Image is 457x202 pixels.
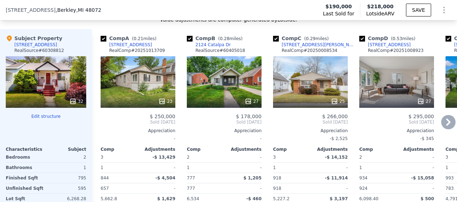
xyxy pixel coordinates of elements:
div: Bedrooms [6,152,45,162]
a: [STREET_ADDRESS] [359,42,411,48]
div: RealSource # 60308812 [14,48,64,53]
div: Comp A [101,35,159,42]
div: 1 [187,163,223,173]
span: $ 500 [420,196,434,201]
span: ( miles) [301,36,332,41]
div: Comp B [187,35,245,42]
span: $190,000 [326,3,352,10]
div: - [226,152,262,162]
div: [STREET_ADDRESS] [109,42,152,48]
span: 3 [273,155,276,160]
span: ( miles) [215,36,245,41]
div: 23 [158,98,172,105]
div: 32 [69,98,83,105]
div: 1 [101,163,137,173]
div: 595 [47,183,86,193]
span: Last Sold for [323,10,355,17]
span: ( miles) [129,36,159,41]
div: - [101,134,175,144]
span: -$ 13,429 [152,155,175,160]
div: 2124 Catalpa Dr [195,42,231,48]
div: - [226,163,262,173]
div: - [312,183,348,193]
div: 27 [417,98,431,105]
div: Comp D [359,35,418,42]
div: - [398,152,434,162]
button: Edit structure [6,114,86,119]
span: -$ 2,525 [330,136,348,141]
span: [STREET_ADDRESS] [6,6,56,14]
div: 1 [47,163,86,173]
span: Sold [DATE] [101,119,175,125]
div: - [187,134,262,144]
span: Sold [DATE] [273,119,348,125]
button: Show Options [437,3,451,17]
span: -$ 460 [246,196,262,201]
span: 0.21 [134,36,143,41]
span: 924 [359,186,368,191]
div: RealSource # 60405018 [195,48,245,53]
div: Comp [187,146,224,152]
span: 0.28 [220,36,230,41]
div: 27 [245,98,259,105]
div: Adjustments [138,146,175,152]
span: 0.53 [393,36,402,41]
span: -$ 14,152 [325,155,348,160]
span: $ 250,000 [150,114,175,119]
div: Appreciation [273,128,348,134]
span: 934 [359,175,368,181]
div: Subject [46,146,86,152]
div: Finished Sqft [6,173,45,183]
span: -$ 4,504 [156,175,175,181]
span: Sold [DATE] [359,119,434,125]
a: 2124 Catalpa Dr [187,42,231,48]
div: - [312,163,348,173]
span: -$ 15,058 [411,175,434,181]
span: $218,000 [367,4,394,9]
span: 844 [101,175,109,181]
div: [STREET_ADDRESS][PERSON_NAME] [282,42,356,48]
span: 777 [187,175,195,181]
span: 3 [446,155,448,160]
div: Bathrooms [6,163,45,173]
div: 25 [331,98,345,105]
div: Appreciation [101,128,175,134]
span: 918 [273,186,281,191]
span: 6,534 [187,196,199,201]
div: Comp [101,146,138,152]
span: 0.29 [306,36,315,41]
div: [STREET_ADDRESS] [14,42,57,48]
div: Adjustments [224,146,262,152]
button: SAVE [406,4,431,16]
div: RealComp # 20250008534 [282,48,337,53]
div: Characteristics [6,146,46,152]
span: 5,662.8 [101,196,117,201]
span: 657 [101,186,109,191]
div: Comp C [273,35,332,42]
div: Subject Property [6,35,62,42]
span: , Berkley [56,6,101,14]
span: 777 [187,186,195,191]
div: - [398,183,434,193]
div: 2 [47,152,86,162]
span: 2 [359,155,362,160]
div: 1 [359,163,395,173]
div: Comp [273,146,310,152]
div: Unfinished Sqft [6,183,45,193]
div: 1 [273,163,309,173]
span: , MI 48072 [76,7,101,13]
span: Lotside ARV [366,10,394,17]
span: 3 [101,155,103,160]
a: [STREET_ADDRESS] [101,42,152,48]
div: Adjustments [397,146,434,152]
span: $ 1,205 [244,175,262,181]
div: Appreciation [187,128,262,134]
div: RealComp # 20251008923 [368,48,424,53]
span: -$ 345 [420,136,434,141]
div: - [226,183,262,193]
div: - [398,163,434,173]
span: $ 3,197 [330,196,348,201]
div: RealComp # 20251013709 [109,48,165,53]
span: $ 178,000 [236,114,262,119]
div: Comp [359,146,397,152]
